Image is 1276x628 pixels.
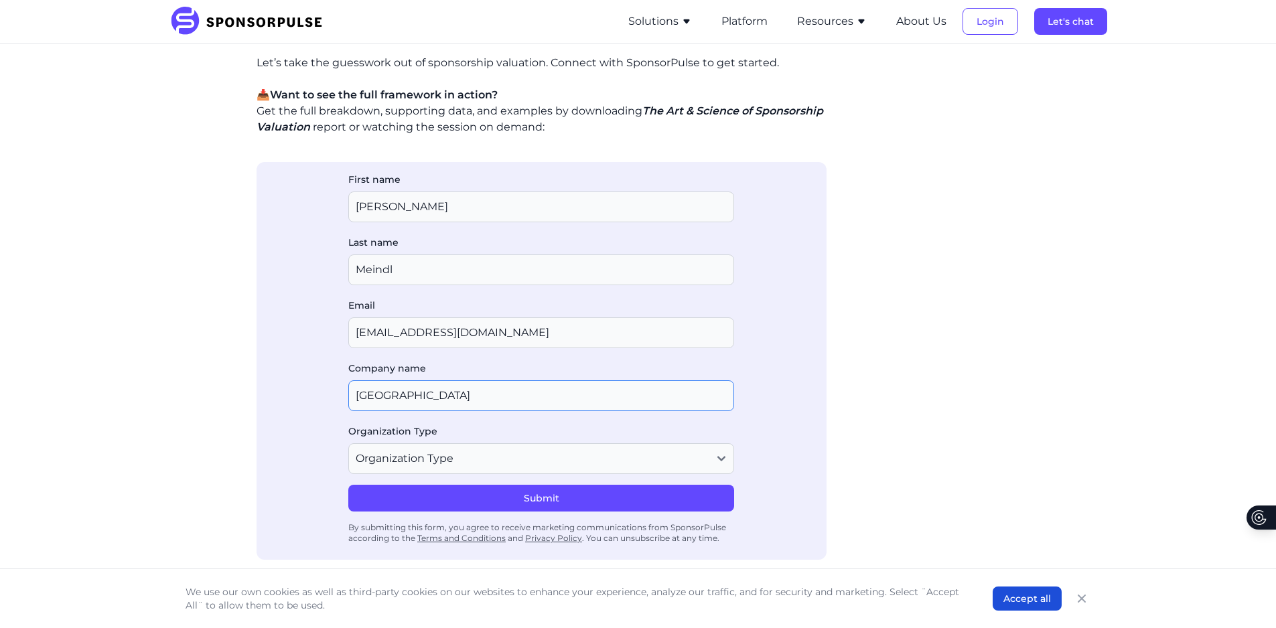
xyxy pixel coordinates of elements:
button: Login [963,8,1018,35]
p: 📥 Get the full breakdown, supporting data, and examples by downloading report or watching the ses... [257,87,827,135]
p: We use our own cookies as well as third-party cookies on our websites to enhance your experience,... [186,585,966,612]
div: By submitting this form, you agree to receive marketing communications from SponsorPulse accordin... [348,517,734,549]
a: Login [963,15,1018,27]
span: Want to see the full framework in action? [270,88,498,101]
button: About Us [896,13,946,29]
iframe: Chat Widget [1209,564,1276,628]
button: Let's chat [1034,8,1107,35]
button: Accept all [993,586,1062,611]
a: About Us [896,15,946,27]
label: Last name [348,236,734,249]
button: Resources [797,13,867,29]
img: SponsorPulse [169,7,332,36]
i: The Art & Science of Sponsorship Valuation [257,104,823,133]
button: Submit [348,485,734,512]
a: Terms and Conditions [417,533,506,543]
button: Close [1072,589,1091,608]
a: Privacy Policy [525,533,582,543]
a: Platform [721,15,768,27]
label: Organization Type [348,424,734,438]
label: Company name [348,362,734,375]
label: First name [348,173,734,186]
p: Let’s take the guesswork out of sponsorship valuation. Connect with SponsorPulse to get started. [257,55,827,71]
label: Email [348,299,734,312]
a: Let's chat [1034,15,1107,27]
button: Platform [721,13,768,29]
button: Solutions [628,13,692,29]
